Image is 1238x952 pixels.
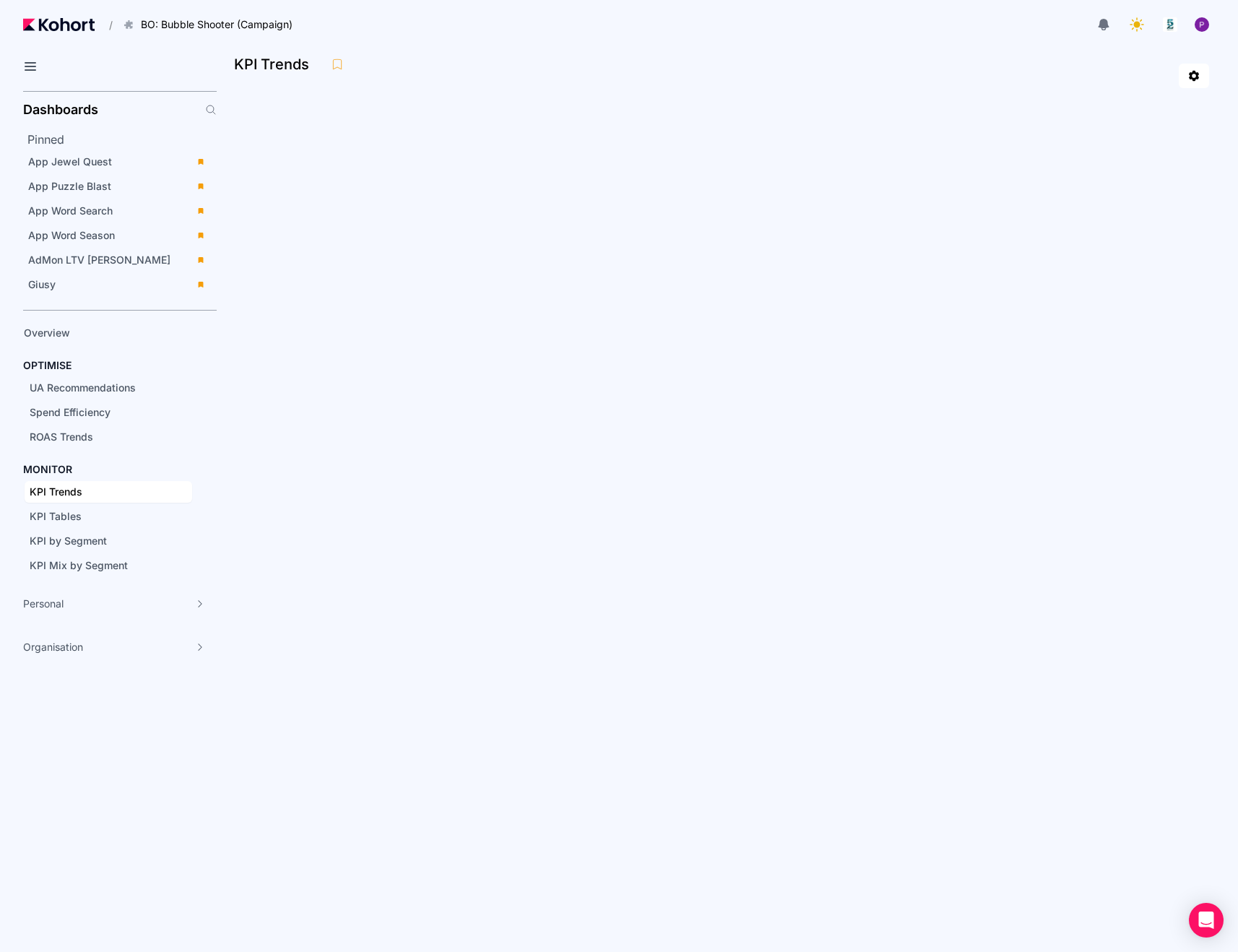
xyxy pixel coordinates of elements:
span: App Word Season [28,229,115,241]
a: Overview [19,322,192,344]
span: Personal [23,597,64,611]
div: Open Intercom Messenger [1189,903,1224,938]
span: Overview [24,326,70,339]
img: logo_logo_images_1_20240607072359498299_20240828135028712857.jpeg [1163,17,1177,32]
span: Organisation [23,640,83,654]
a: ROAS Trends [25,426,192,448]
h2: Dashboards [23,103,98,116]
a: Giusy [23,274,212,295]
span: App Jewel Quest [28,155,112,168]
a: App Word Search [23,200,212,222]
a: AdMon LTV [PERSON_NAME] [23,249,212,271]
a: App Word Season [23,225,212,246]
a: KPI by Segment [25,530,192,552]
span: Spend Efficiency [30,406,111,418]
a: UA Recommendations [25,377,192,399]
img: Kohort logo [23,18,95,31]
span: / [98,17,113,33]
span: Giusy [28,278,56,290]
span: KPI Trends [30,485,82,498]
button: BO: Bubble Shooter (Campaign) [116,12,308,37]
a: KPI Tables [25,506,192,527]
span: KPI by Segment [30,535,107,547]
h3: KPI Trends [234,57,318,72]
a: App Puzzle Blast [23,176,212,197]
span: KPI Mix by Segment [30,559,128,571]
h4: OPTIMISE [23,358,72,373]
span: App Word Search [28,204,113,217]
span: UA Recommendations [30,381,136,394]
span: ROAS Trends [30,430,93,443]
span: KPI Tables [30,510,82,522]
h4: MONITOR [23,462,72,477]
span: App Puzzle Blast [28,180,111,192]
a: KPI Trends [25,481,192,503]
span: AdMon LTV [PERSON_NAME] [28,254,170,266]
a: Spend Efficiency [25,402,192,423]
h2: Pinned [27,131,217,148]
span: BO: Bubble Shooter (Campaign) [141,17,293,32]
a: KPI Mix by Segment [25,555,192,576]
a: App Jewel Quest [23,151,212,173]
